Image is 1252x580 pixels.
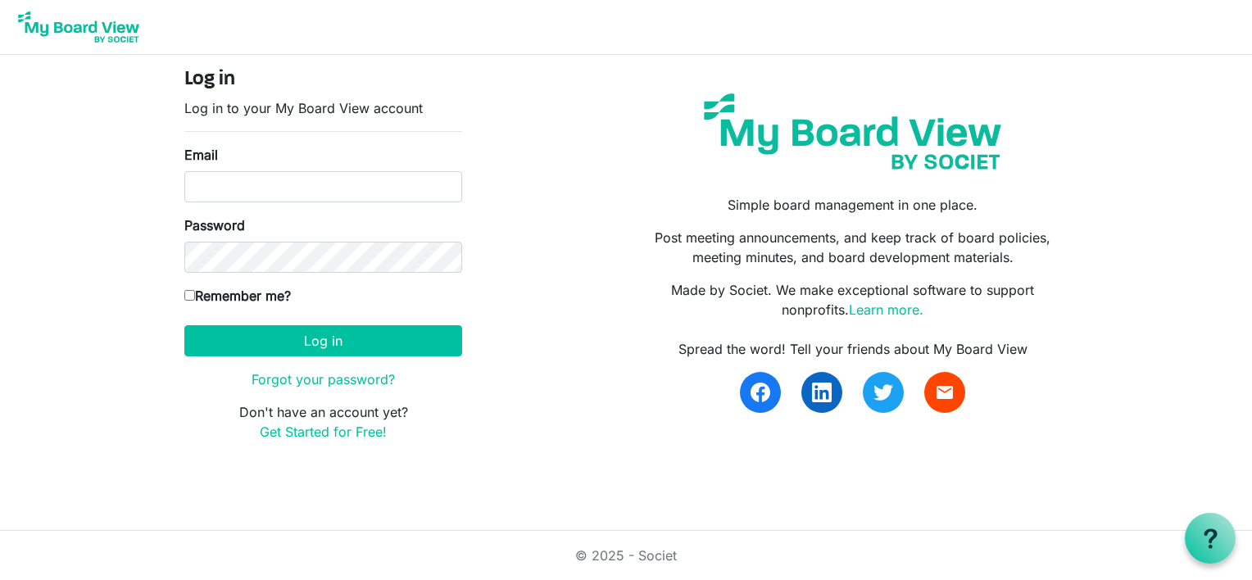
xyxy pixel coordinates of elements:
[184,98,462,118] p: Log in to your My Board View account
[184,145,218,165] label: Email
[184,215,245,235] label: Password
[252,371,395,387] a: Forgot your password?
[924,372,965,413] a: email
[575,547,677,564] a: © 2025 - Societ
[184,325,462,356] button: Log in
[935,383,955,402] span: email
[638,280,1068,319] p: Made by Societ. We make exceptional software to support nonprofits.
[184,290,195,301] input: Remember me?
[638,228,1068,267] p: Post meeting announcements, and keep track of board policies, meeting minutes, and board developm...
[13,7,144,48] img: My Board View Logo
[751,383,770,402] img: facebook.svg
[873,383,893,402] img: twitter.svg
[184,68,462,92] h4: Log in
[849,301,923,318] a: Learn more.
[260,424,387,440] a: Get Started for Free!
[812,383,832,402] img: linkedin.svg
[638,339,1068,359] div: Spread the word! Tell your friends about My Board View
[184,286,291,306] label: Remember me?
[692,81,1014,182] img: my-board-view-societ.svg
[184,402,462,442] p: Don't have an account yet?
[638,195,1068,215] p: Simple board management in one place.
